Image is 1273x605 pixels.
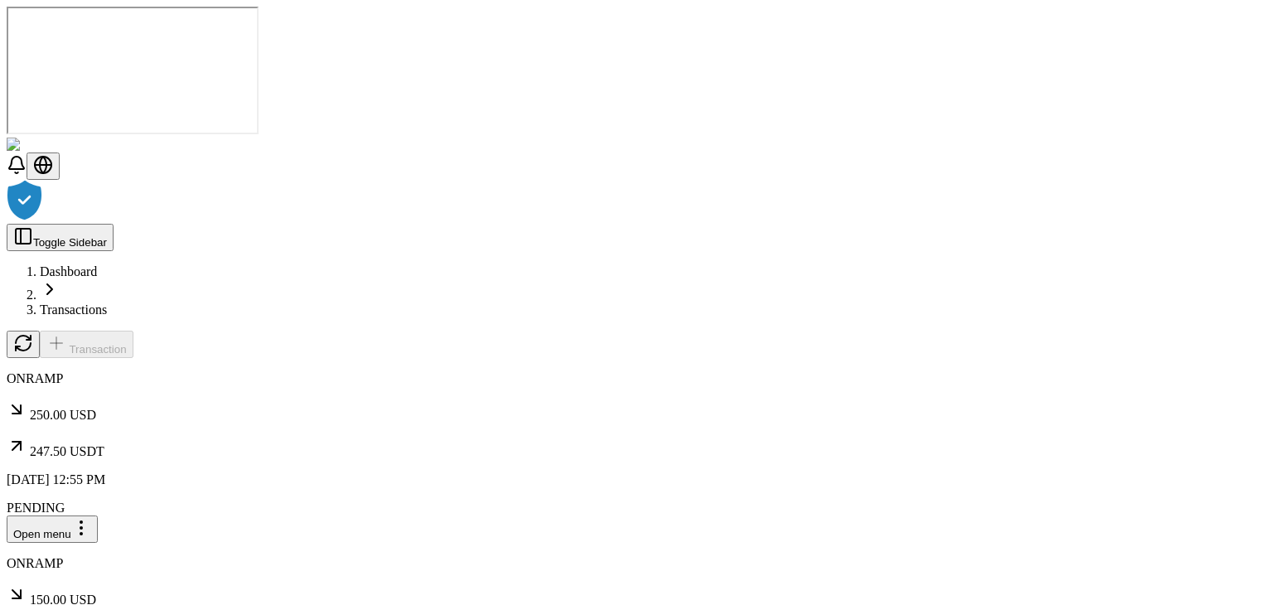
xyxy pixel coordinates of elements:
p: ONRAMP [7,371,1266,386]
span: Toggle Sidebar [33,236,107,249]
button: Toggle Sidebar [7,224,114,251]
a: Transactions [40,302,107,317]
button: Open menu [7,515,98,543]
div: PENDING [7,501,1266,515]
nav: breadcrumb [7,264,1266,317]
p: 250.00 USD [7,399,1266,423]
button: Transaction [40,331,133,358]
span: Transaction [69,343,126,356]
a: Dashboard [40,264,97,278]
span: Open menu [13,528,71,540]
p: ONRAMP [7,556,1266,571]
p: [DATE] 12:55 PM [7,472,1266,487]
p: 247.50 USDT [7,436,1266,459]
img: ShieldPay Logo [7,138,105,152]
